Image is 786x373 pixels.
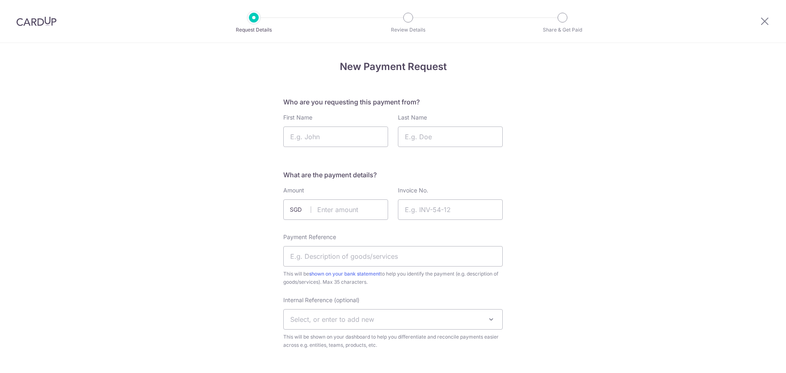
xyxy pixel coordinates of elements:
a: shown on your bank statement [309,271,380,277]
input: E.g. Description of goods/services [283,246,503,267]
label: Payment Reference [283,233,336,241]
input: E.g. INV-54-12 [398,199,503,220]
span: This will be shown on your dashboard to help you differentiate and reconcile payments easier acro... [283,333,503,349]
input: E.g. John [283,127,388,147]
span: Select, or enter to add new [290,315,374,323]
label: Invoice No. [398,186,428,194]
h5: Who are you requesting this payment from? [283,97,503,107]
iframe: Opens a widget where you can find more information [734,348,778,369]
h4: New Payment Request [283,59,503,74]
p: Share & Get Paid [532,26,593,34]
p: Request Details [224,26,284,34]
label: Internal Reference (optional) [283,296,359,304]
label: First Name [283,113,312,122]
input: Enter amount [283,199,388,220]
input: E.g. Doe [398,127,503,147]
img: CardUp [16,16,56,26]
label: Amount [283,186,304,194]
span: SGD [290,206,311,214]
p: Review Details [378,26,438,34]
span: This will be to help you identify the payment (e.g. description of goods/services). Max 35 charac... [283,270,503,286]
h5: What are the payment details? [283,170,503,180]
label: Last Name [398,113,427,122]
